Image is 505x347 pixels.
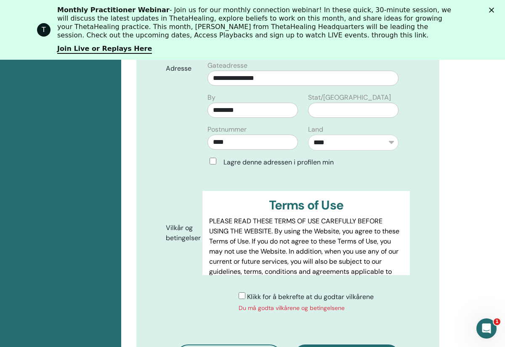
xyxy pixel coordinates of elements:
[239,304,374,313] div: Du må godta vilkårene og betingelsene
[494,318,500,325] span: 1
[207,61,247,71] label: Gateadresse
[57,6,454,40] div: - Join us for our monthly connection webinar! In these quick, 30-minute session, we will discuss ...
[476,318,497,339] iframe: Intercom live chat
[247,292,374,301] span: Klikk for å bekrefte at du godtar vilkårene
[209,198,403,213] h3: Terms of Use
[209,216,403,307] p: PLEASE READ THESE TERMS OF USE CAREFULLY BEFORE USING THE WEBSITE. By using the Website, you agre...
[207,93,215,103] label: By
[159,220,202,246] label: Vilkår og betingelser
[308,93,391,103] label: Stat/[GEOGRAPHIC_DATA]
[308,124,323,135] label: Land
[57,6,170,14] b: Monthly Practitioner Webinar
[37,23,50,37] div: Profile image for ThetaHealing
[57,45,152,54] a: Join Live or Replays Here
[223,158,334,167] span: Lagre denne adressen i profilen min
[489,8,497,13] div: Close
[207,124,247,135] label: Postnummer
[159,61,202,77] label: Adresse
